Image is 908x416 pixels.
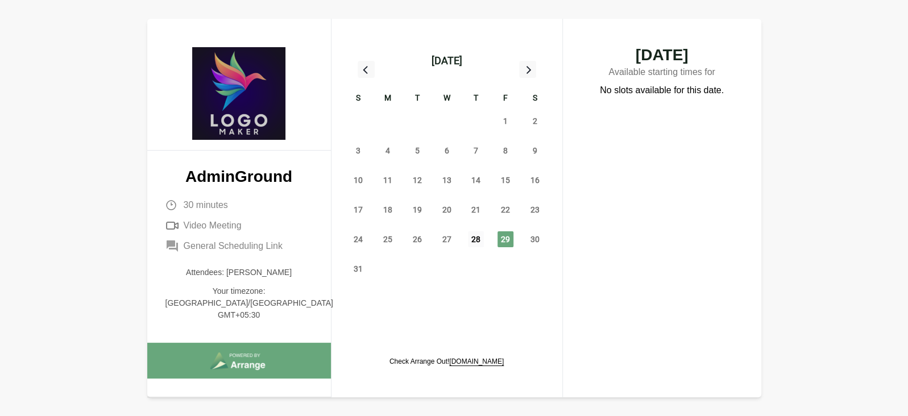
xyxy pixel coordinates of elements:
span: Sunday, August 17, 2025 [350,202,366,218]
span: Monday, August 4, 2025 [380,143,396,159]
div: S [344,91,374,106]
span: 30 minutes [184,198,228,212]
span: Wednesday, August 13, 2025 [438,172,454,188]
span: Thursday, August 21, 2025 [468,202,484,218]
span: Thursday, August 28, 2025 [468,231,484,247]
span: Wednesday, August 6, 2025 [438,143,454,159]
span: Sunday, August 10, 2025 [350,172,366,188]
div: S [520,91,550,106]
span: Tuesday, August 19, 2025 [409,202,425,218]
span: Saturday, August 9, 2025 [527,143,543,159]
p: Attendees: [PERSON_NAME] [165,267,313,278]
span: Tuesday, August 12, 2025 [409,172,425,188]
span: Wednesday, August 27, 2025 [438,231,454,247]
span: Friday, August 8, 2025 [497,143,513,159]
span: Thursday, August 14, 2025 [468,172,484,188]
span: Friday, August 22, 2025 [497,202,513,218]
div: W [432,91,462,106]
p: Available starting times for [586,63,739,84]
a: [DOMAIN_NAME] [449,357,504,365]
div: T [403,91,432,106]
span: Tuesday, August 5, 2025 [409,143,425,159]
span: Friday, August 1, 2025 [497,113,513,129]
span: Saturday, August 2, 2025 [527,113,543,129]
span: [DATE] [586,47,739,63]
div: F [491,91,520,106]
p: AdminGround [165,169,313,185]
span: Sunday, August 31, 2025 [350,261,366,277]
span: Wednesday, August 20, 2025 [438,202,454,218]
span: Monday, August 25, 2025 [380,231,396,247]
div: M [373,91,403,106]
span: Sunday, August 24, 2025 [350,231,366,247]
span: Video Meeting [184,219,242,232]
span: Tuesday, August 26, 2025 [409,231,425,247]
div: T [461,91,491,106]
span: Saturday, August 16, 2025 [527,172,543,188]
span: Friday, August 15, 2025 [497,172,513,188]
p: Your timezone: [GEOGRAPHIC_DATA]/[GEOGRAPHIC_DATA] GMT+05:30 [165,285,313,321]
span: Saturday, August 23, 2025 [527,202,543,218]
p: Check Arrange Out! [389,357,504,366]
span: Friday, August 29, 2025 [497,231,513,247]
div: [DATE] [432,53,462,69]
span: Sunday, August 3, 2025 [350,143,366,159]
p: No slots available for this date. [600,84,724,97]
span: General Scheduling Link [184,239,283,253]
span: Thursday, August 7, 2025 [468,143,484,159]
span: Monday, August 18, 2025 [380,202,396,218]
span: Saturday, August 30, 2025 [527,231,543,247]
span: Monday, August 11, 2025 [380,172,396,188]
